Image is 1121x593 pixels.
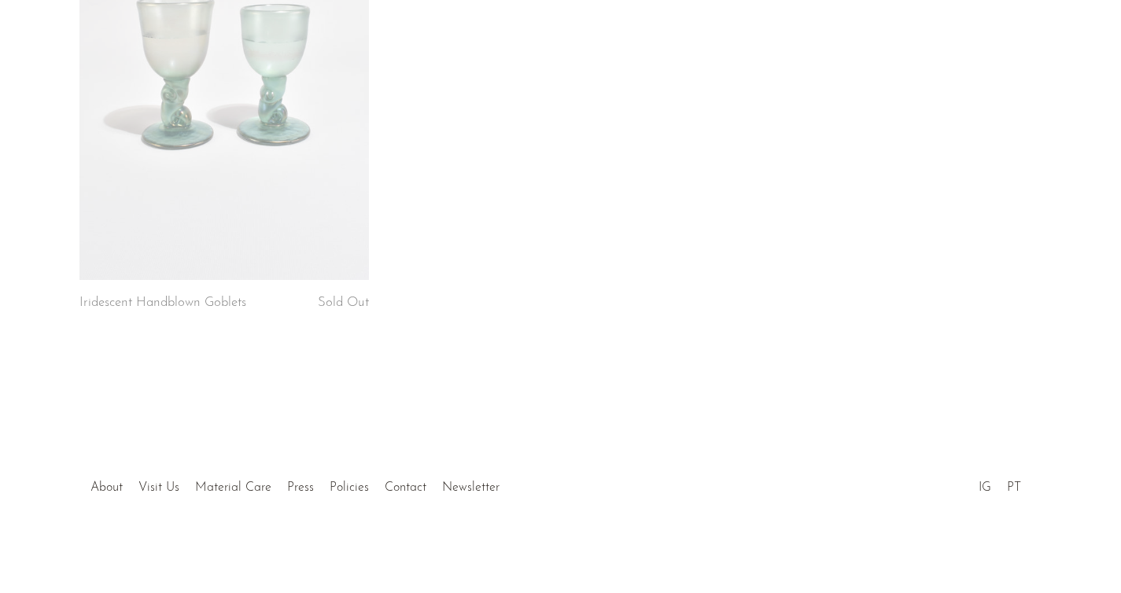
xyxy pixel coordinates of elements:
a: About [90,481,123,494]
a: Press [287,481,314,494]
ul: Quick links [83,469,507,499]
a: Policies [330,481,369,494]
a: IG [979,481,991,494]
a: Iridescent Handblown Goblets [79,296,246,310]
a: PT [1007,481,1021,494]
span: Sold Out [318,296,369,309]
a: Contact [385,481,426,494]
a: Visit Us [138,481,179,494]
ul: Social Medias [971,469,1029,499]
a: Material Care [195,481,271,494]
